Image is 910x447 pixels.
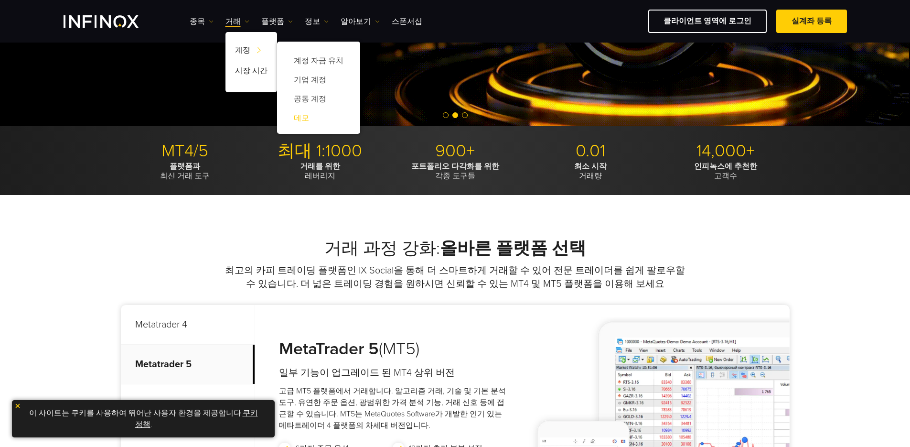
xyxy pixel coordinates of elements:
a: 계정 자금 유치 [287,51,351,70]
p: 고급 MT5 플랫폼에서 거래합니다. 알고리즘 거래, 기술 및 기본 분석 도구, 유연한 주문 옵션, 광범위한 가격 분석 기능, 거래 신호 등에 접근할 수 있습니다. MT5는 M... [279,385,507,431]
h2: 거래 과정 강화: [121,238,790,259]
p: 0.01 [526,141,654,162]
a: 알아보기 [341,16,380,27]
a: 정보 [305,16,329,27]
p: Metatrader 4 [121,305,255,345]
span: Go to slide 2 [452,112,458,118]
p: 고객수 [662,162,790,181]
span: Go to slide 3 [462,112,468,118]
a: 기업 계정 [287,70,351,89]
p: 최고의 카피 트레이딩 플랫폼인 IX Social을 통해 더 스마트하게 거래할 수 있어 전문 트레이더를 쉽게 팔로우할 수 있습니다. 더 넓은 트레이딩 경험을 원하시면 신뢰할 수... [224,264,687,291]
strong: 플랫폼과 [170,162,200,171]
p: 이 사이트는 쿠키를 사용하여 뛰어난 사용자 환경을 제공합니다. . [17,405,270,433]
p: 최대 1:1000 [256,141,384,162]
a: 거래 [225,16,249,27]
a: INFINOX Logo [64,15,161,28]
strong: 인피녹스에 추천한 [694,162,757,171]
h4: 일부 기능이 업그레이드 된 MT4 상위 버전 [279,366,507,380]
strong: 올바른 플랫폼 선택 [440,238,586,259]
strong: 포트폴리오 다각화를 위한 [411,162,499,171]
a: 공동 계정 [287,89,351,109]
h3: (MT5) [279,338,507,360]
a: 시장 시간 [225,62,277,83]
p: 최신 거래 도구 [121,162,249,181]
a: 플랫폼 [261,16,293,27]
a: 클라이언트 영역에 로그인 [648,10,767,33]
p: 레버리지 [256,162,384,181]
p: 14,000+ [662,141,790,162]
p: MT4/5 [121,141,249,162]
strong: 거래를 위한 [300,162,340,171]
a: 스폰서십 [392,16,422,27]
p: 거래량 [526,162,654,181]
span: Go to slide 1 [443,112,449,118]
p: Metatrader 5 [121,345,255,384]
strong: 최소 시작 [574,162,607,171]
a: 데모 [287,109,351,128]
a: 실계좌 등록 [776,10,847,33]
img: yellow close icon [14,403,21,409]
strong: MetaTrader 5 [279,338,379,359]
a: 계정 [225,42,277,62]
p: 900+ [391,141,519,162]
a: 종목 [190,16,214,27]
p: 각종 도구들 [391,162,519,181]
